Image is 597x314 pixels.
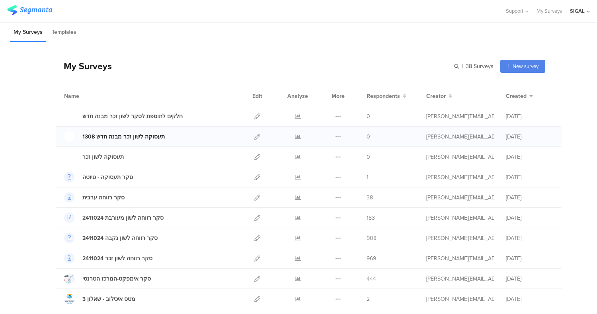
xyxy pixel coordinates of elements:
div: sigal@lgbt.org.il [426,275,494,283]
div: סקר אימפקט-המרכז הטרנסי [82,275,151,283]
div: [DATE] [506,275,554,283]
div: Analyze [286,86,310,106]
div: [DATE] [506,153,554,161]
span: 0 [367,133,370,141]
a: תעסוקה לשון זכר מבנה חדש 1308 [64,131,165,142]
div: sigal@lgbt.org.il [426,214,494,222]
span: Support [506,7,523,15]
a: סקר אימפקט-המרכז הטרנסי [64,273,151,284]
span: 969 [367,254,376,263]
a: תעסוקה לשון זכר [64,152,124,162]
div: sigal@lgbt.org.il [426,295,494,303]
div: סקר רווחה לשון זכר 2411024 [82,254,152,263]
span: Creator [426,92,446,100]
div: [DATE] [506,193,554,202]
span: | [460,62,464,70]
span: 2 [367,295,370,303]
div: סקר רווחה לשון מעורבת 2411024 [82,214,164,222]
div: sigal@lgbt.org.il [426,133,494,141]
div: תעסוקה לשון זכר מבנה חדש 1308 [82,133,165,141]
button: Created [506,92,533,100]
div: סקר תעסוקה - טיוטה [82,173,133,181]
div: [DATE] [506,133,554,141]
a: סקר רווחה ערבית [64,192,125,203]
div: sigal@lgbt.org.il [426,193,494,202]
div: מטס איכילוב - שאלון 3 [82,295,135,303]
span: Created [506,92,527,100]
div: sigal@lgbt.org.il [426,153,494,161]
span: 38 [367,193,373,202]
button: Creator [426,92,452,100]
a: סקר רווחה לשון מעורבת 2411024 [64,213,164,223]
div: Name [64,92,112,100]
div: sigal@lgbt.org.il [426,254,494,263]
li: Templates [48,23,80,42]
a: מטס איכילוב - שאלון 3 [64,294,135,304]
div: sigal@lgbt.org.il [426,112,494,121]
span: 444 [367,275,376,283]
span: 38 Surveys [466,62,494,70]
span: New survey [513,62,538,70]
div: [DATE] [506,173,554,181]
div: sigal@lgbt.org.il [426,234,494,242]
span: 0 [367,153,370,161]
span: 0 [367,112,370,121]
a: סקר רווחה לשון זכר 2411024 [64,253,152,263]
div: תעסוקה לשון זכר [82,153,124,161]
div: More [330,86,347,106]
span: 908 [367,234,377,242]
div: My Surveys [56,59,112,73]
div: סקר רווחה לשון נקבה 2411024 [82,234,158,242]
button: Respondents [367,92,406,100]
div: חלקים לתוספת לסקר לשון זכר מבנה חדש [82,112,183,121]
div: sigal@lgbt.org.il [426,173,494,181]
li: My Surveys [10,23,46,42]
div: [DATE] [506,214,554,222]
div: SIGAL [570,7,585,15]
a: סקר תעסוקה - טיוטה [64,172,133,182]
div: [DATE] [506,254,554,263]
div: [DATE] [506,112,554,121]
div: Edit [249,86,266,106]
div: [DATE] [506,234,554,242]
div: [DATE] [506,295,554,303]
span: 183 [367,214,375,222]
span: Respondents [367,92,400,100]
div: סקר רווחה ערבית [82,193,125,202]
a: סקר רווחה לשון נקבה 2411024 [64,233,158,243]
img: segmanta logo [7,5,52,15]
span: 1 [367,173,369,181]
a: חלקים לתוספת לסקר לשון זכר מבנה חדש [64,111,183,121]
